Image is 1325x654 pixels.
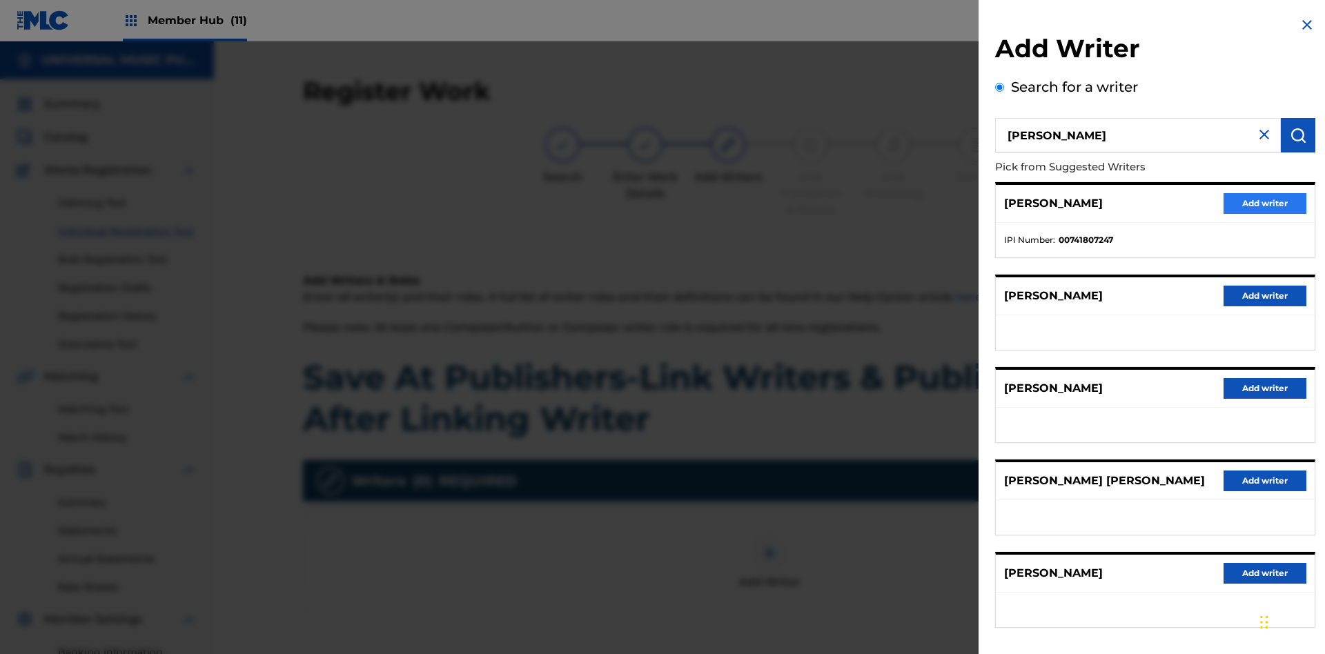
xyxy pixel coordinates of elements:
img: MLC Logo [17,10,70,30]
strong: 00741807247 [1059,234,1113,246]
iframe: Chat Widget [1256,588,1325,654]
button: Add writer [1224,563,1306,584]
p: [PERSON_NAME] [PERSON_NAME] [1004,473,1205,489]
p: [PERSON_NAME] [1004,288,1103,304]
input: Search writer's name or IPI Number [995,118,1281,152]
button: Add writer [1224,193,1306,214]
p: Pick from Suggested Writers [995,152,1237,182]
p: [PERSON_NAME] [1004,195,1103,212]
button: Add writer [1224,470,1306,491]
p: [PERSON_NAME] [1004,380,1103,397]
label: Search for a writer [1011,79,1138,95]
span: Member Hub [148,12,247,28]
button: Add writer [1224,378,1306,399]
img: Top Rightsholders [123,12,139,29]
h2: Add Writer [995,33,1315,68]
button: Add writer [1224,286,1306,306]
div: Drag [1260,602,1268,643]
img: close [1256,126,1273,143]
img: Search Works [1290,127,1306,143]
span: IPI Number : [1004,234,1055,246]
span: (11) [230,14,247,27]
p: [PERSON_NAME] [1004,565,1103,582]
